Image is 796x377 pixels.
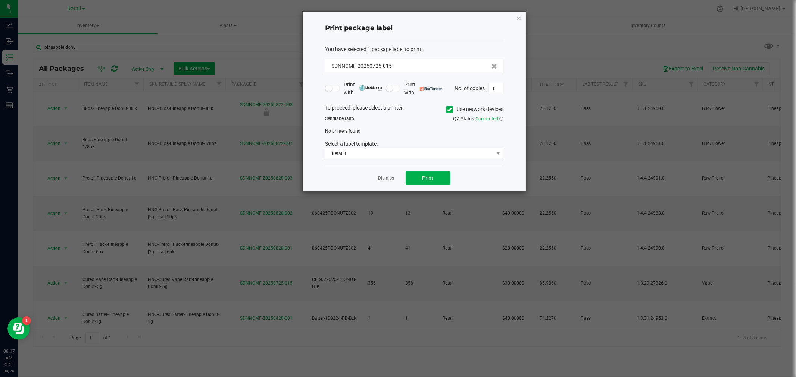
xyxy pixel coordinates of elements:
[319,140,509,148] div: Select a label template.
[22,316,31,325] iframe: Resource center unread badge
[325,148,494,159] span: Default
[404,81,443,96] span: Print with
[319,104,509,115] div: To proceed, please select a printer.
[475,116,498,121] span: Connected
[325,116,355,121] span: Send to:
[406,171,450,185] button: Print
[325,45,503,53] div: :
[455,85,485,91] span: No. of copies
[422,175,434,181] span: Print
[331,62,392,70] span: SDNNCMF-20250725-015
[378,175,394,181] a: Dismiss
[325,129,360,134] span: No printers found
[325,46,421,52] span: You have selected 1 package label to print
[7,317,30,340] iframe: Resource center
[325,23,503,33] h4: Print package label
[453,116,503,121] span: QZ Status:
[446,105,503,113] label: Use network devices
[359,85,382,91] img: mark_magic_cybra.png
[335,116,350,121] span: label(s)
[420,87,443,91] img: bartender.png
[344,81,382,96] span: Print with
